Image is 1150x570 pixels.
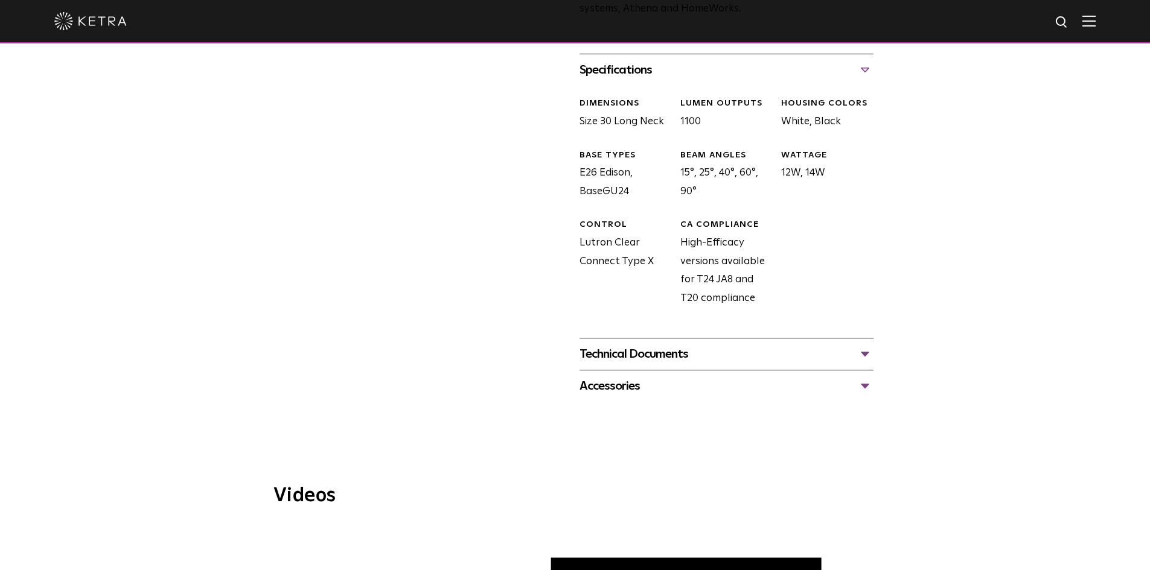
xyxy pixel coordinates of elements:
[781,150,873,162] div: WATTAGE
[1082,15,1096,27] img: Hamburger%20Nav.svg
[580,219,671,231] div: CONTROL
[781,98,873,110] div: HOUSING COLORS
[580,98,671,110] div: DIMENSIONS
[680,150,772,162] div: BEAM ANGLES
[570,219,671,308] div: Lutron Clear Connect Type X
[680,219,772,231] div: CA COMPLIANCE
[570,98,671,131] div: Size 30 Long Neck
[671,150,772,201] div: 15°, 25°, 40°, 60°, 90°
[580,376,874,396] div: Accessories
[570,150,671,201] div: E26 Edison, BaseGU24
[54,12,127,30] img: ketra-logo-2019-white
[671,219,772,308] div: High-Efficacy versions available for T24 JA8 and T20 compliance
[273,486,877,505] h3: Videos
[772,150,873,201] div: 12W, 14W
[580,344,874,364] div: Technical Documents
[580,150,671,162] div: BASE TYPES
[1055,15,1070,30] img: search icon
[580,60,874,80] div: Specifications
[671,98,772,131] div: 1100
[680,98,772,110] div: LUMEN OUTPUTS
[772,98,873,131] div: White, Black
